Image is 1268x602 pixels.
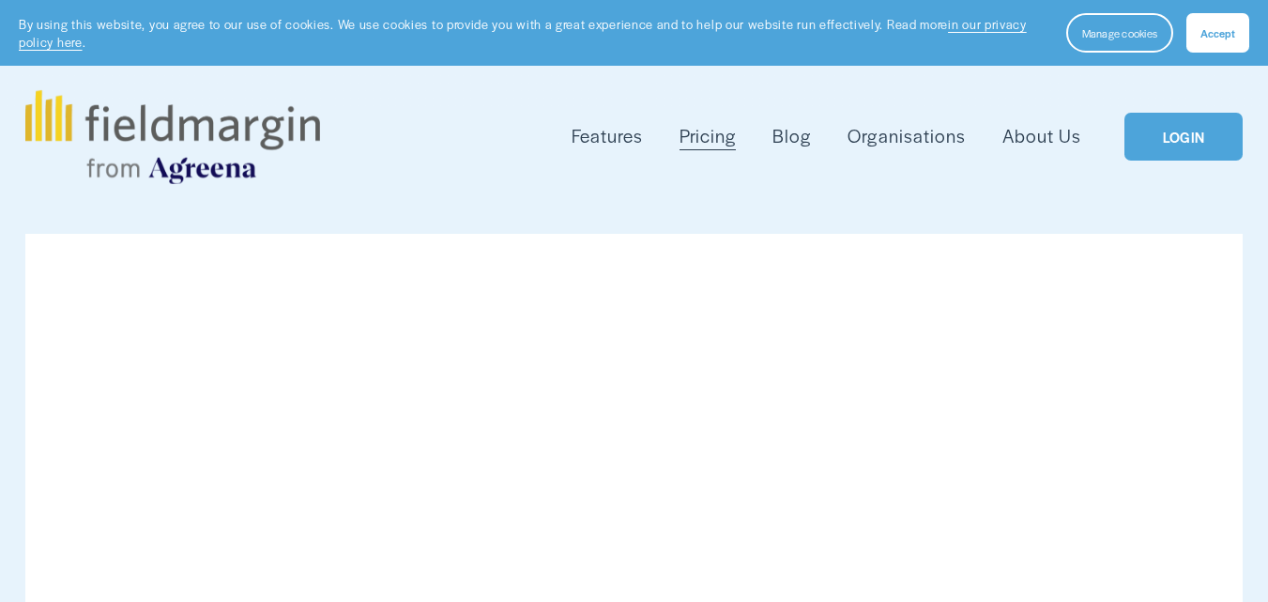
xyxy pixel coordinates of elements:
a: Organisations [848,121,965,151]
a: LOGIN [1124,113,1243,161]
a: Pricing [680,121,736,151]
span: Accept [1200,25,1235,40]
a: in our privacy policy here [19,15,1027,51]
span: Features [572,123,643,149]
button: Accept [1186,13,1249,53]
img: fieldmargin.com [25,90,320,184]
a: folder dropdown [572,121,643,151]
span: Manage cookies [1082,25,1157,40]
button: Manage cookies [1066,13,1173,53]
p: By using this website, you agree to our use of cookies. We use cookies to provide you with a grea... [19,15,1047,52]
a: About Us [1002,121,1081,151]
a: Blog [772,121,811,151]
